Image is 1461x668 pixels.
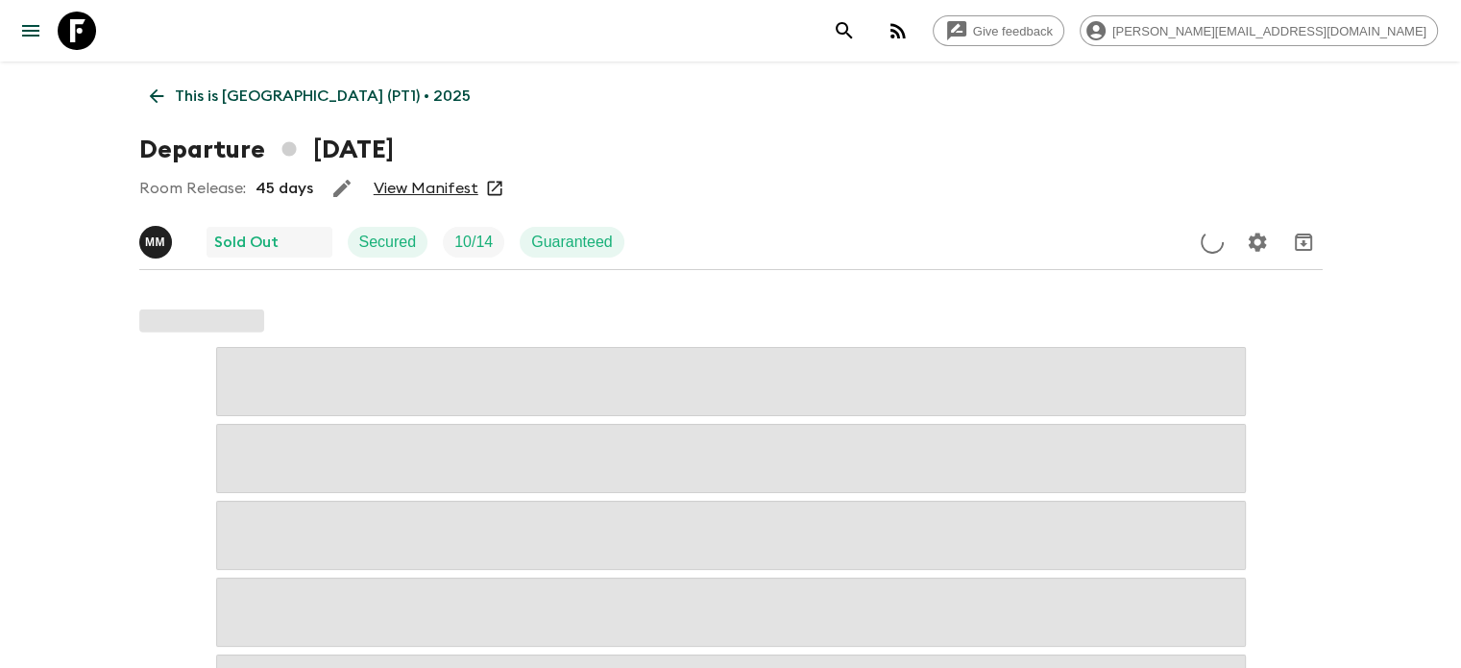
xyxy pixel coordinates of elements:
p: Guaranteed [531,231,613,254]
span: Mariana Martins [139,232,176,247]
span: [PERSON_NAME][EMAIL_ADDRESS][DOMAIN_NAME] [1102,24,1437,38]
h1: Departure [DATE] [139,131,394,169]
a: This is [GEOGRAPHIC_DATA] (PT1) • 2025 [139,77,481,115]
div: Trip Fill [443,227,504,258]
p: Room Release: [139,177,246,200]
div: [PERSON_NAME][EMAIL_ADDRESS][DOMAIN_NAME] [1080,15,1438,46]
button: Settings [1238,223,1277,261]
button: menu [12,12,50,50]
p: This is [GEOGRAPHIC_DATA] (PT1) • 2025 [175,85,471,108]
p: Secured [359,231,417,254]
p: 45 days [256,177,313,200]
a: Give feedback [933,15,1064,46]
p: Sold Out [214,231,279,254]
p: M M [145,235,165,250]
button: MM [139,226,176,259]
a: View Manifest [374,179,478,198]
button: search adventures [825,12,864,50]
span: Give feedback [962,24,1063,38]
div: Secured [348,227,428,258]
p: 10 / 14 [454,231,493,254]
button: Archive (Completed, Cancelled or Unsynced Departures only) [1284,223,1323,261]
button: Update Price, Early Bird Discount and Costs [1193,223,1231,261]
